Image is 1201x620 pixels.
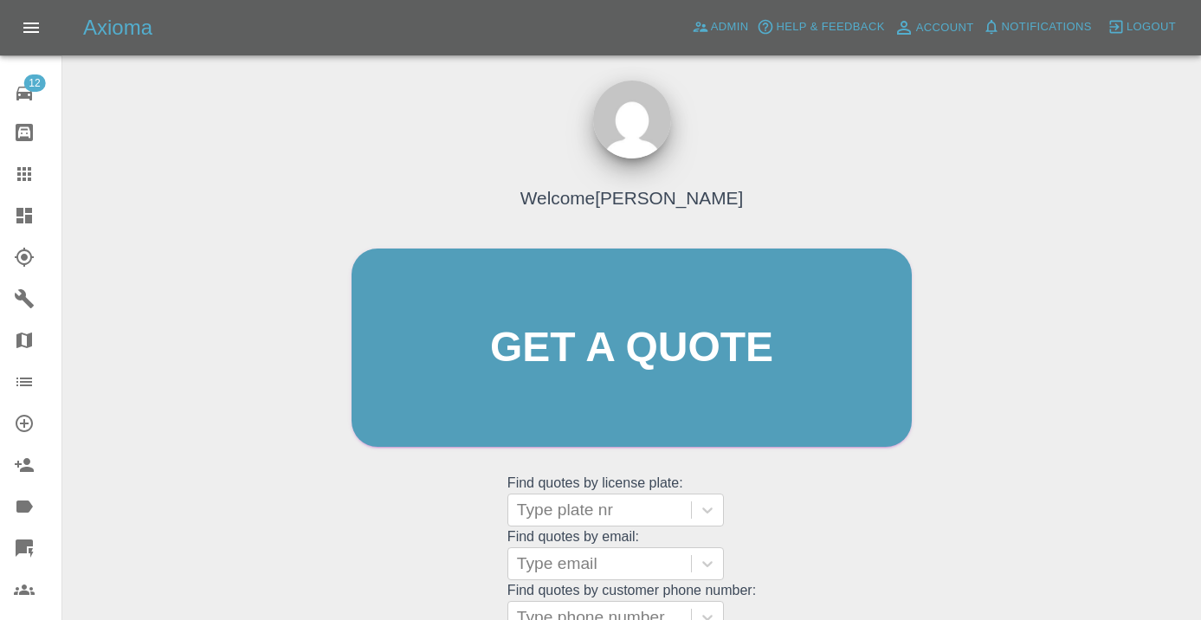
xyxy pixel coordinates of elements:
span: 12 [23,74,45,92]
span: Account [916,18,974,38]
span: Logout [1127,17,1176,37]
img: ... [593,81,671,158]
a: Admin [688,14,753,41]
span: Admin [711,17,749,37]
h4: Welcome [PERSON_NAME] [520,184,743,211]
button: Notifications [978,14,1096,41]
button: Open drawer [10,7,52,48]
a: Account [889,14,978,42]
h5: Axioma [83,14,152,42]
grid: Find quotes by email: [507,529,756,580]
span: Notifications [1002,17,1092,37]
grid: Find quotes by license plate: [507,475,756,526]
button: Help & Feedback [752,14,888,41]
span: Help & Feedback [776,17,884,37]
button: Logout [1103,14,1180,41]
a: Get a quote [352,249,912,447]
